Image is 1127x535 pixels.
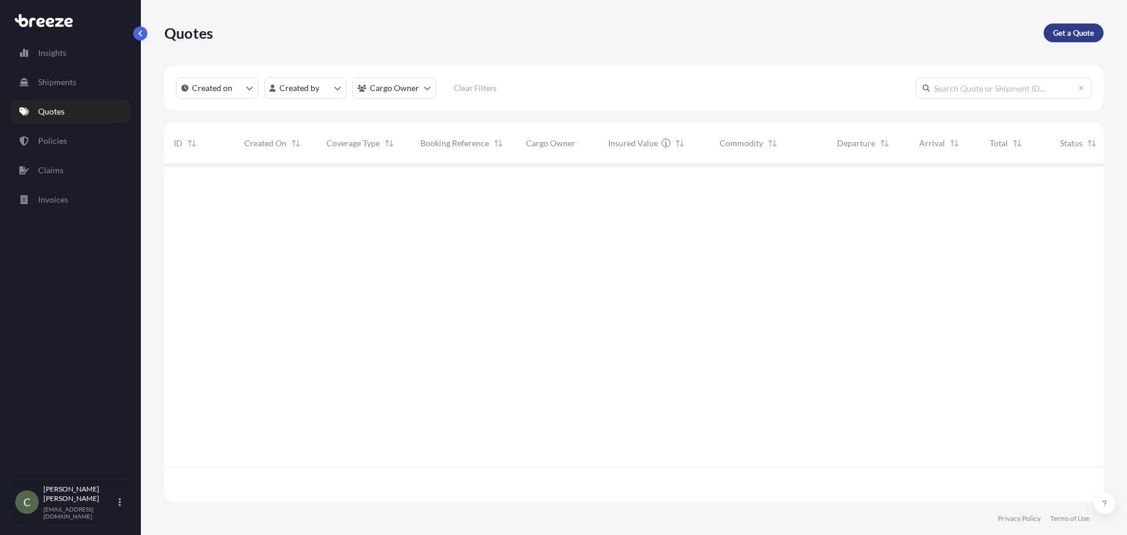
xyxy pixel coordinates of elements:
span: Total [990,137,1008,149]
button: Sort [491,136,505,150]
button: createdOn Filter options [176,78,258,99]
a: Quotes [10,100,131,123]
p: Insights [38,47,66,59]
button: createdBy Filter options [264,78,346,99]
span: Commodity [720,137,763,149]
button: Sort [673,136,687,150]
button: Sort [289,136,303,150]
span: Coverage Type [326,137,380,149]
a: Shipments [10,70,131,94]
a: Claims [10,159,131,182]
span: Departure [837,137,875,149]
p: Quotes [38,106,65,117]
a: Insights [10,41,131,65]
a: Get a Quote [1044,23,1104,42]
a: Policies [10,129,131,153]
button: cargoOwner Filter options [352,78,436,99]
p: [PERSON_NAME] [PERSON_NAME] [43,484,116,503]
span: Created On [244,137,286,149]
span: C [23,496,31,508]
p: Policies [38,135,67,147]
button: Sort [382,136,396,150]
span: Insured Value [608,137,658,149]
p: Cargo Owner [370,82,419,94]
span: Arrival [919,137,945,149]
p: Created by [279,82,319,94]
button: Sort [185,136,199,150]
p: Get a Quote [1053,27,1094,39]
a: Privacy Policy [998,514,1041,523]
p: Clear Filters [454,82,497,94]
a: Terms of Use [1050,514,1089,523]
p: Quotes [164,23,213,42]
p: [EMAIL_ADDRESS][DOMAIN_NAME] [43,506,116,520]
p: Shipments [38,76,76,88]
span: Status [1060,137,1082,149]
span: ID [174,137,183,149]
button: Sort [1085,136,1099,150]
p: Created on [192,82,232,94]
span: Cargo Owner [526,137,575,149]
a: Invoices [10,188,131,211]
button: Sort [947,136,961,150]
span: Booking Reference [420,137,489,149]
button: Sort [878,136,892,150]
p: Claims [38,164,63,176]
p: Invoices [38,194,68,206]
input: Search Quote or Shipment ID... [916,78,1092,99]
button: Sort [765,136,780,150]
button: Sort [1010,136,1024,150]
button: Clear Filters [442,79,508,97]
